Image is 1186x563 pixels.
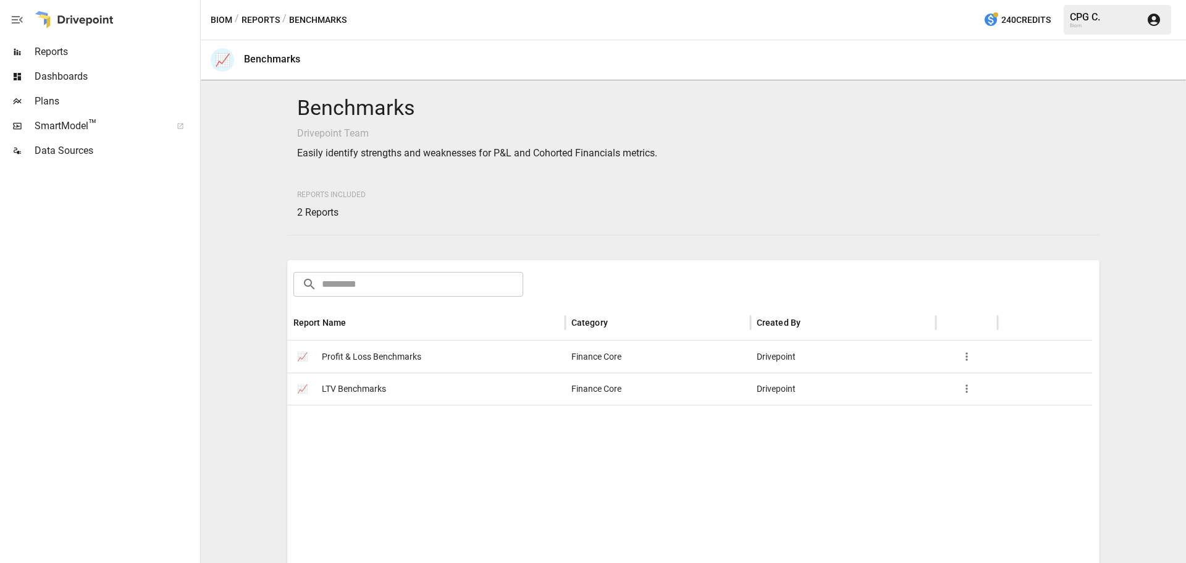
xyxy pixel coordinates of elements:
button: Sort [609,314,626,331]
div: Drivepoint [751,341,936,373]
button: Sort [347,314,364,331]
div: / [235,12,239,28]
span: Profit & Loss Benchmarks [322,341,421,373]
span: 240 Credits [1001,12,1051,28]
div: Finance Core [565,341,751,373]
div: Drivepoint [751,373,936,405]
span: SmartModel [35,119,163,133]
p: Drivepoint Team [297,126,1090,141]
h4: Benchmarks [297,95,1090,121]
button: Biom [211,12,232,28]
button: Sort [802,314,819,331]
div: 📈 [211,48,234,72]
button: Reports [242,12,280,28]
div: Report Name [293,318,347,328]
div: CPG C. [1070,11,1139,23]
span: ™ [88,117,97,132]
button: 240Credits [978,9,1056,32]
span: 📈 [293,379,312,398]
span: Reports Included [297,190,366,199]
span: LTV Benchmarks [322,373,386,405]
div: Benchmarks [244,53,301,65]
span: 📈 [293,347,312,366]
span: Dashboards [35,69,198,84]
div: Category [571,318,608,328]
span: Reports [35,44,198,59]
span: Data Sources [35,143,198,158]
div: Created By [757,318,801,328]
p: Easily identify strengths and weaknesses for P&L and Cohorted Financials metrics. [297,146,1090,161]
p: 2 Reports [297,205,366,220]
div: / [282,12,287,28]
div: Biom [1070,23,1139,28]
span: Plans [35,94,198,109]
div: Finance Core [565,373,751,405]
